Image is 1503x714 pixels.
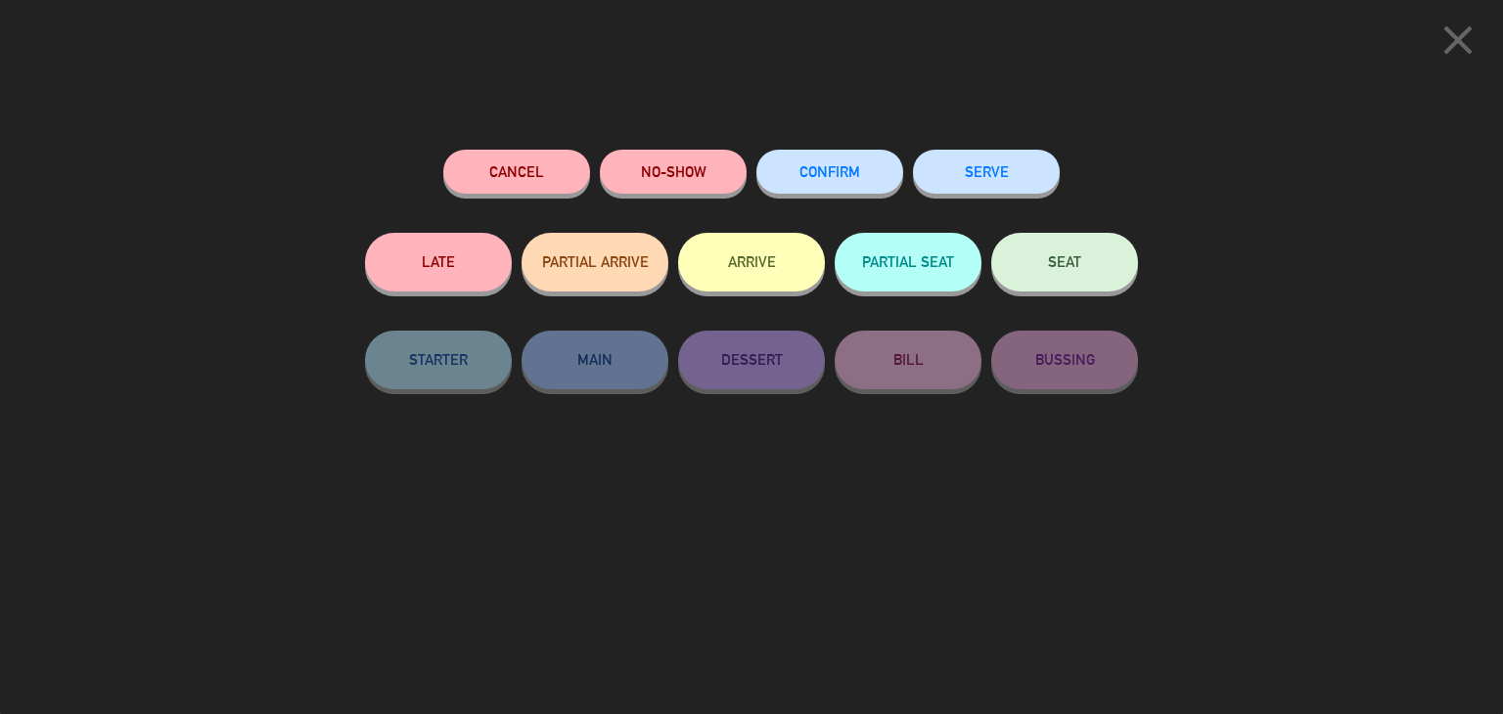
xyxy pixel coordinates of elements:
button: STARTER [365,331,512,389]
span: CONFIRM [799,163,860,180]
span: PARTIAL ARRIVE [542,253,649,270]
button: PARTIAL SEAT [835,233,981,291]
button: BUSSING [991,331,1138,389]
button: ARRIVE [678,233,825,291]
button: MAIN [522,331,668,389]
span: SEAT [1048,253,1081,270]
button: LATE [365,233,512,291]
i: close [1434,16,1482,65]
button: DESSERT [678,331,825,389]
button: close [1428,15,1488,72]
button: SERVE [913,150,1060,194]
button: PARTIAL ARRIVE [522,233,668,291]
button: NO-SHOW [600,150,747,194]
button: Cancel [443,150,590,194]
button: BILL [835,331,981,389]
button: SEAT [991,233,1138,291]
button: CONFIRM [756,150,903,194]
